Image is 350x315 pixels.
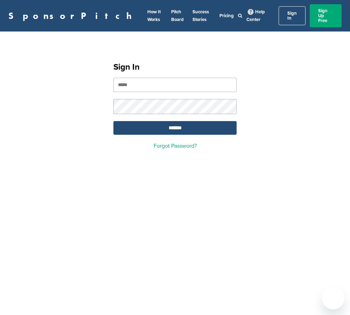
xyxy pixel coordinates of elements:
a: Sign Up Free [310,4,342,27]
a: How It Works [147,9,161,22]
a: Forgot Password? [154,142,197,149]
a: Success Stories [192,9,209,22]
h1: Sign In [113,61,237,73]
a: Help Center [246,8,265,24]
iframe: Button to launch messaging window [322,287,344,309]
a: Pitch Board [171,9,184,22]
a: SponsorPitch [8,11,136,20]
a: Sign In [279,6,306,25]
a: Pricing [219,13,234,19]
